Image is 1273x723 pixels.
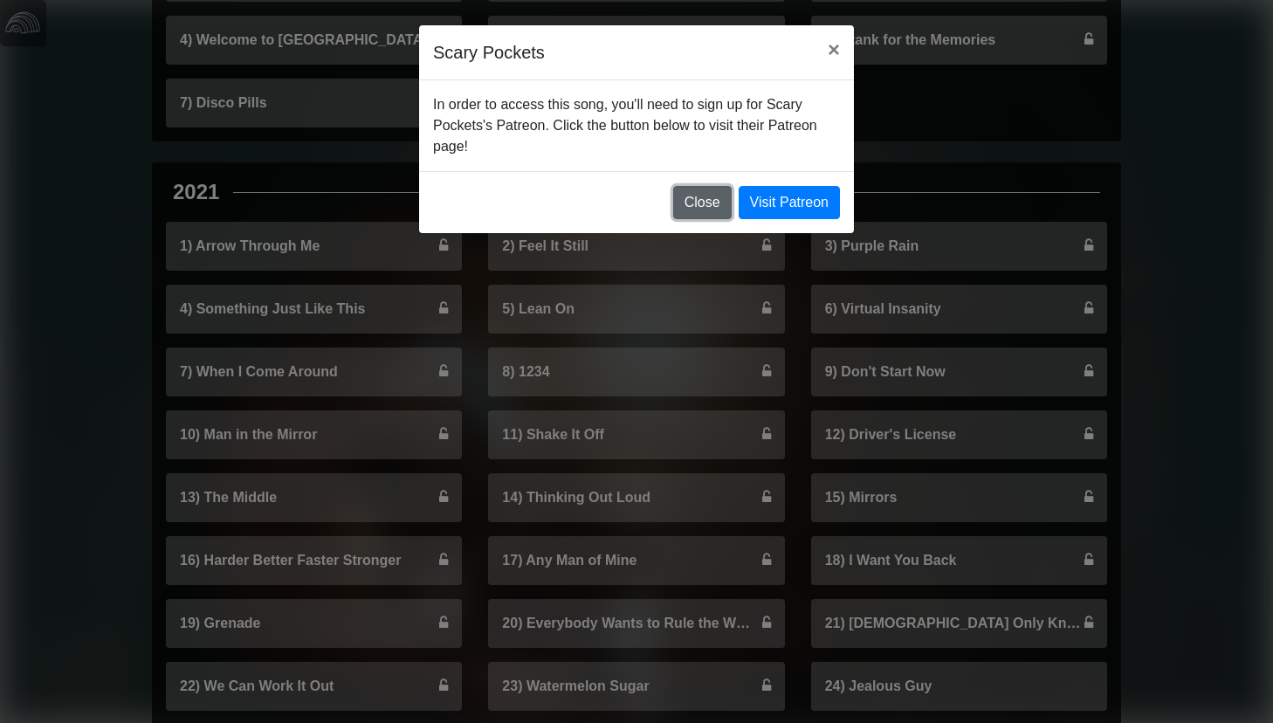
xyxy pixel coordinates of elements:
span: × [828,38,840,61]
button: Close [814,25,854,74]
h5: Scary Pockets [433,39,545,65]
div: In order to access this song, you'll need to sign up for Scary Pockets's Patreon. Click the butto... [419,80,854,171]
a: Visit Patreon [739,186,840,219]
button: Close [673,186,732,219]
